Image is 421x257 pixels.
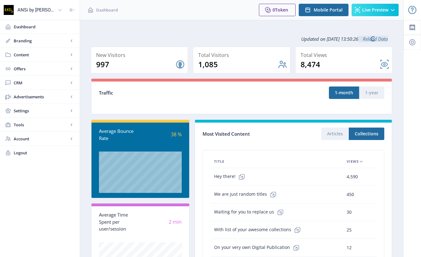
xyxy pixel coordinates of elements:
[347,173,358,180] span: 4,590
[14,108,68,114] span: Settings
[275,7,288,13] span: Token
[347,208,352,216] span: 30
[214,224,304,236] span: With list of your awesome collections
[349,128,384,140] button: Collections
[347,226,352,234] span: 25
[214,171,248,183] span: Hey there!
[299,4,348,16] button: Mobile Portal
[91,31,392,47] div: Updated on [DATE] 13:50:26
[4,5,14,15] img: properties.app_icon.png
[321,128,349,140] button: Articles
[214,206,287,218] span: Waiting for you to replace us
[214,158,224,165] span: Title
[14,66,68,72] span: Offers
[99,89,242,96] div: Traffic
[301,51,390,59] div: Total Views
[96,59,175,69] div: 997
[14,136,68,142] span: Account
[203,129,293,139] div: Most Visited Content
[301,59,380,69] div: 8,474
[96,7,118,13] span: Dashboard
[214,188,279,201] span: We are just random titles
[347,158,359,165] span: Views
[99,128,140,142] div: Average Bounce Rate
[362,7,388,12] span: Live Preview
[259,4,296,16] button: 0Token
[359,86,384,99] button: 1-year
[358,36,388,42] a: Reload Data
[314,7,343,12] span: Mobile Portal
[14,38,68,44] span: Branding
[14,80,68,86] span: CRM
[96,51,185,59] div: New Visitors
[347,191,354,198] span: 450
[14,122,68,128] span: Tools
[14,94,68,100] span: Advertisements
[17,3,55,17] div: ANSi by [PERSON_NAME]
[14,52,68,58] span: Content
[171,131,182,138] span: 38 %
[198,51,287,59] div: Total Visitors
[140,218,182,226] div: 2 min
[14,150,75,156] span: Logout
[214,241,302,254] span: On your very own Digital Publication
[347,244,352,251] span: 12
[352,4,399,16] button: Live Preview
[198,59,277,69] div: 1,085
[329,86,359,99] button: 1-month
[14,24,75,30] span: Dashboard
[99,211,140,232] div: Average Time Spent per user/session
